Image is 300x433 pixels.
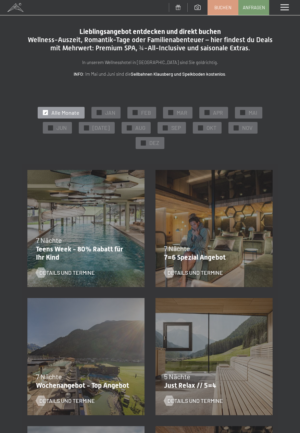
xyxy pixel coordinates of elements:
[39,269,95,276] span: Details und Termine
[27,71,273,78] p: : Im Mai und Juni sind die .
[214,4,232,11] span: Buchen
[167,397,223,405] span: Details und Termine
[164,244,190,252] span: 7 Nächte
[167,269,223,276] span: Details und Termine
[105,109,115,116] span: JAN
[242,124,252,132] span: NOV
[164,269,223,276] a: Details und Termine
[131,71,225,77] strong: Seilbahnen Klausberg und Speikboden kostenlos
[57,124,67,132] span: JUN
[235,125,237,130] span: ✓
[241,110,244,115] span: ✓
[36,372,62,381] span: 7 Nächte
[170,110,172,115] span: ✓
[199,125,202,130] span: ✓
[92,124,110,132] span: [DATE]
[44,110,47,115] span: ✓
[141,109,151,116] span: FEB
[177,109,187,116] span: MAR
[85,125,88,130] span: ✓
[36,236,62,244] span: 7 Nächte
[134,110,137,115] span: ✓
[98,110,101,115] span: ✓
[239,0,269,15] a: Anfragen
[164,372,190,381] span: 5 Nächte
[208,0,238,15] a: Buchen
[79,27,221,36] span: Lieblingsangebot entdecken und direkt buchen
[213,109,223,116] span: APR
[49,125,52,130] span: ✓
[28,36,273,52] span: Wellness-Auszeit, Romantik-Tage oder Familienabenteuer – hier findest du Deals mit Mehrwert: Prem...
[36,381,133,389] p: Wochenangebot - Top Angebot
[51,109,79,116] span: Alle Monate
[39,397,95,405] span: Details und Termine
[36,245,133,261] p: Teens Week - 80% Rabatt für Ihr Kind
[249,109,257,116] span: MAI
[135,124,146,132] span: AUG
[149,139,159,147] span: DEZ
[74,71,83,77] strong: INFO
[128,125,130,130] span: ✓
[142,141,145,146] span: ✓
[164,397,223,405] a: Details und Termine
[36,397,95,405] a: Details und Termine
[171,124,181,132] span: SEP
[164,381,261,389] p: Just Relax // 5=4
[27,59,273,66] p: In unserem Wellnesshotel in [GEOGRAPHIC_DATA] sind Sie goldrichtig.
[164,125,166,130] span: ✓
[243,4,265,11] span: Anfragen
[207,124,216,132] span: OKT
[206,110,209,115] span: ✓
[36,269,95,276] a: Details und Termine
[164,253,261,261] p: 7=6 Spezial Angebot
